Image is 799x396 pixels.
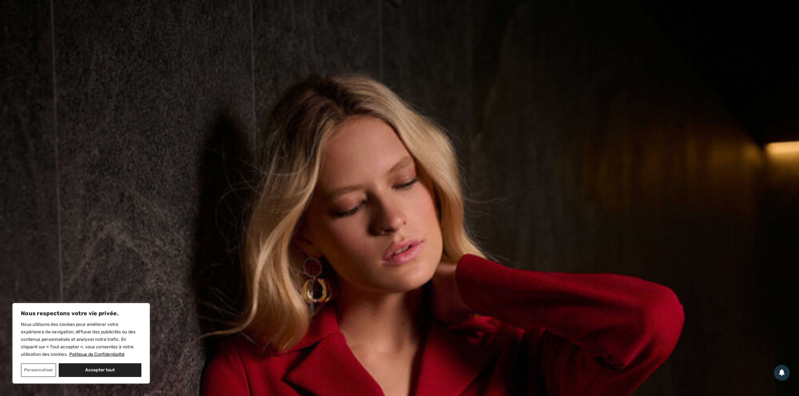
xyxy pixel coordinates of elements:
button: Accepter tout [59,363,141,377]
img: X [752,9,783,41]
span: Aide [14,4,27,10]
a: Politique de Confidentialité [69,351,125,357]
button: Personnaliser [21,363,56,377]
p: Nous respectons votre vie privée. [21,310,141,317]
p: Nous utilisons des cookies pour améliorer votre expérience de navigation, diffuser des publicités... [21,321,141,358]
div: Nous respectons votre vie privée. [12,303,150,384]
